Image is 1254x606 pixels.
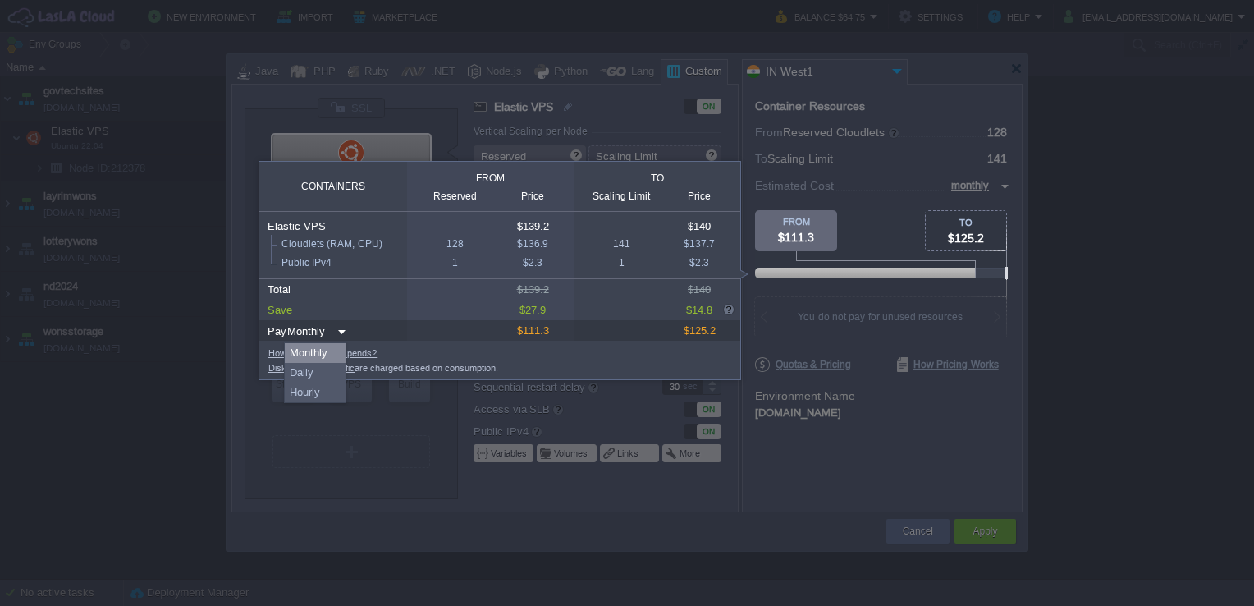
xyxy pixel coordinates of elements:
div: Containers [263,181,403,192]
div: Reserved [414,191,496,203]
div: 1 [414,257,496,269]
div: Monthly [285,343,346,363]
a: How to track your spends? [268,348,377,358]
div: 128 [414,238,496,250]
div: to [574,172,740,184]
a: Disk Space [268,363,314,373]
div: Scaling Limit [580,191,662,203]
div: $125.2 [662,320,736,341]
div: and are charged based on consumption. [268,360,740,374]
div: Total [268,279,407,300]
div: Cloudlets (RAM, CPU) [268,238,407,250]
div: FROM [755,217,837,227]
div: 1 [580,257,662,269]
div: $111.3 [496,320,570,341]
div: $27.9 [496,300,570,320]
div: Pay [268,321,286,342]
div: $137.7 [662,238,736,250]
span: $125.2 [948,232,984,245]
div: TO [926,218,1006,227]
div: $14.8 [662,300,721,320]
div: Elastic VPS [268,220,407,232]
div: $139.2 [496,220,570,232]
div: $140 [662,279,736,300]
div: from [407,172,574,184]
div: Price [496,191,570,203]
div: $140 [662,220,736,232]
div: Daily [285,363,346,383]
div: $136.9 [496,238,570,250]
div: Save [268,300,407,320]
div: $2.3 [496,257,570,269]
div: Hourly [285,383,346,402]
div: 141 [580,238,662,250]
span: $111.3 [778,231,814,244]
div: Price [662,191,736,203]
div: $139.2 [496,279,570,300]
div: $2.3 [662,257,736,269]
div: Public IPv4 [268,257,407,269]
